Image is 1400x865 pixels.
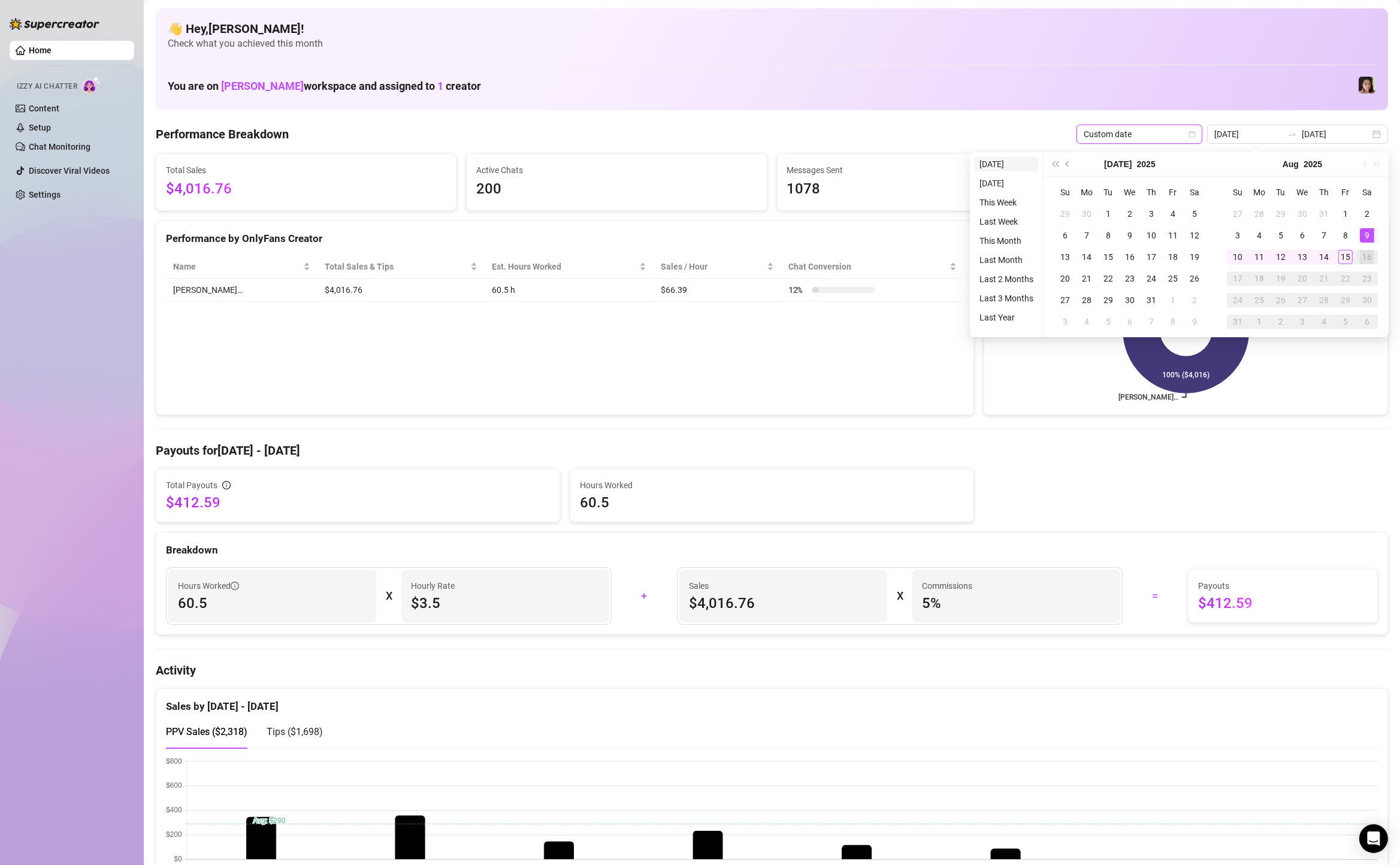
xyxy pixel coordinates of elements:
[975,253,1038,267] li: Last Month
[1287,129,1297,139] span: to
[1356,311,1378,332] td: 2025-09-06
[222,481,231,489] span: info-circle
[1162,203,1184,225] td: 2025-07-04
[1317,207,1331,221] div: 31
[1270,203,1292,225] td: 2025-07-29
[689,594,878,613] span: $4,016.76
[1162,311,1184,332] td: 2025-08-08
[1101,293,1115,307] div: 29
[1356,225,1378,246] td: 2025-08-09
[10,18,99,30] img: logo-BBDzfeDw.svg
[1356,289,1378,311] td: 2025-08-30
[1227,268,1248,289] td: 2025-08-17
[1287,129,1297,139] span: swap-right
[1338,314,1353,329] div: 5
[1274,271,1288,286] div: 19
[166,726,247,737] span: PPV Sales ( $2,318 )
[1292,311,1313,332] td: 2025-09-03
[166,493,550,512] span: $412.59
[1292,246,1313,268] td: 2025-08-13
[975,310,1038,325] li: Last Year
[1295,228,1310,243] div: 6
[1058,207,1072,221] div: 29
[689,579,878,592] span: Sales
[1335,203,1356,225] td: 2025-08-01
[1335,268,1356,289] td: 2025-08-22
[975,214,1038,229] li: Last Week
[1313,203,1335,225] td: 2025-07-31
[1054,268,1076,289] td: 2025-07-20
[1270,311,1292,332] td: 2025-09-02
[1335,311,1356,332] td: 2025-09-05
[166,231,964,247] div: Performance by OnlyFans Creator
[1274,207,1288,221] div: 29
[156,662,1388,679] h4: Activity
[1162,289,1184,311] td: 2025-08-01
[1076,225,1097,246] td: 2025-07-07
[1058,228,1072,243] div: 6
[1359,77,1375,93] img: Luna
[580,493,964,512] span: 60.5
[1184,289,1205,311] td: 2025-08-02
[1101,228,1115,243] div: 8
[386,586,392,606] div: X
[1058,250,1072,264] div: 13
[1184,246,1205,268] td: 2025-07-19
[1080,271,1094,286] div: 21
[1101,314,1115,329] div: 5
[781,255,964,279] th: Chat Conversion
[1080,207,1094,221] div: 30
[1360,293,1374,307] div: 30
[166,164,446,177] span: Total Sales
[1292,268,1313,289] td: 2025-08-20
[1356,246,1378,268] td: 2025-08-16
[1166,271,1180,286] div: 25
[1338,293,1353,307] div: 29
[1227,246,1248,268] td: 2025-08-10
[1317,271,1331,286] div: 21
[17,81,77,92] span: Izzy AI Chatter
[1313,289,1335,311] td: 2025-08-28
[1080,293,1094,307] div: 28
[1144,228,1159,243] div: 10
[1144,207,1159,221] div: 3
[975,291,1038,306] li: Last 3 Months
[1144,250,1159,264] div: 17
[156,442,1388,459] h4: Payouts for [DATE] - [DATE]
[1184,182,1205,203] th: Sa
[1230,293,1245,307] div: 24
[166,178,446,201] span: $4,016.76
[1248,311,1270,332] td: 2025-09-01
[1214,128,1283,141] input: Start date
[156,126,289,143] h4: Performance Breakdown
[1335,182,1356,203] th: Fr
[1317,228,1331,243] div: 7
[1054,289,1076,311] td: 2025-07-27
[178,594,367,613] span: 60.5
[1187,228,1202,243] div: 12
[485,279,654,302] td: 60.5 h
[1313,246,1335,268] td: 2025-08-14
[1184,268,1205,289] td: 2025-07-26
[1359,824,1388,853] div: Open Intercom Messenger
[1054,225,1076,246] td: 2025-07-06
[1166,293,1180,307] div: 1
[788,283,808,297] span: 12 %
[1141,182,1162,203] th: Th
[1184,225,1205,246] td: 2025-07-12
[1076,268,1097,289] td: 2025-07-21
[975,272,1038,286] li: Last 2 Months
[1144,293,1159,307] div: 31
[1252,228,1266,243] div: 4
[1274,228,1288,243] div: 5
[1080,314,1094,329] div: 4
[1123,228,1137,243] div: 9
[318,279,485,302] td: $4,016.76
[1295,314,1310,329] div: 3
[1048,152,1062,176] button: Last year (Control + left)
[1076,289,1097,311] td: 2025-07-28
[1338,250,1353,264] div: 15
[1230,207,1245,221] div: 27
[1187,271,1202,286] div: 26
[1054,311,1076,332] td: 2025-08-03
